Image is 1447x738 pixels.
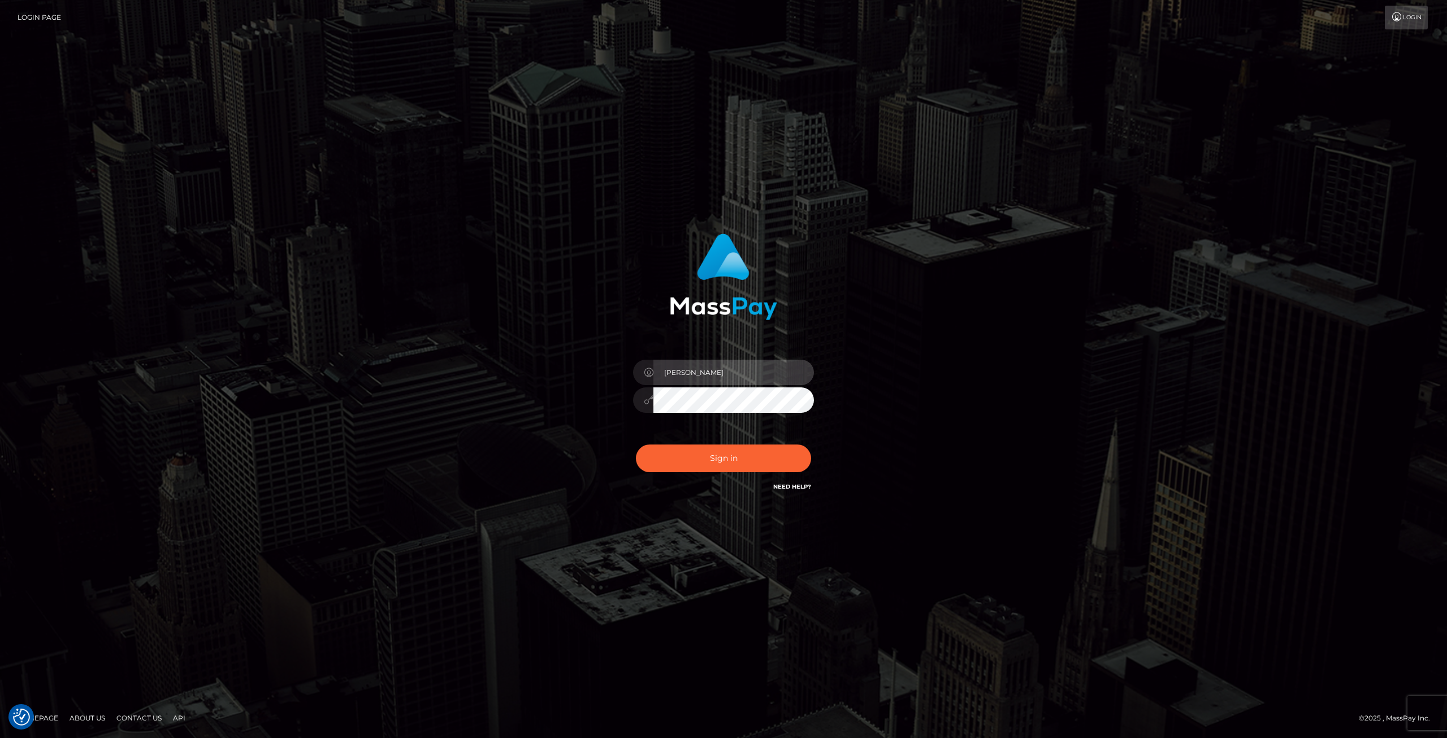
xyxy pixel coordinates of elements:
[636,444,811,472] button: Sign in
[13,709,30,726] img: Revisit consent button
[112,709,166,727] a: Contact Us
[13,709,30,726] button: Consent Preferences
[670,234,777,320] img: MassPay Login
[168,709,190,727] a: API
[1385,6,1428,29] a: Login
[653,360,814,385] input: Username...
[1359,712,1439,724] div: © 2025 , MassPay Inc.
[18,6,61,29] a: Login Page
[773,483,811,490] a: Need Help?
[65,709,110,727] a: About Us
[12,709,63,727] a: Homepage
